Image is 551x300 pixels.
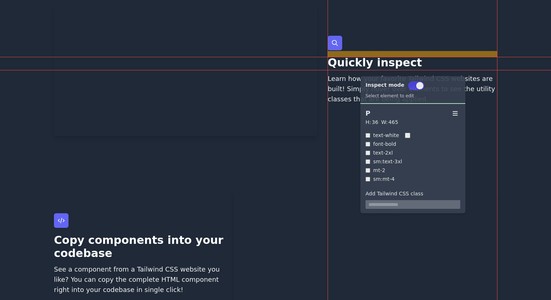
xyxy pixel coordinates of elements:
p: 465 [388,118,398,126]
p: W: [381,118,388,126]
p: Copy components into your codebase [54,234,228,260]
p: Inspect mode [366,81,405,90]
p: P [366,108,370,118]
p: sm:mt-4 [373,175,395,183]
label: Add Tailwind CSS class [366,190,460,197]
p: text-2xl [373,149,393,156]
p: Learn how your favorite Tailwind CSS websites are built! Simply hover over elements to see the ut... [328,74,497,104]
p: sm:text-3xl [373,158,402,165]
p: H: [366,118,371,126]
p: Select element to edit [366,93,424,99]
p: font-bold [373,140,396,148]
p: text-white [373,132,399,139]
p: mt-2 [373,167,385,174]
p: 36 [372,118,378,126]
p: Quickly inspect [328,56,497,69]
p: See a component from a Tailwind CSS website you like? You can copy the complete HTML component ri... [54,264,228,295]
